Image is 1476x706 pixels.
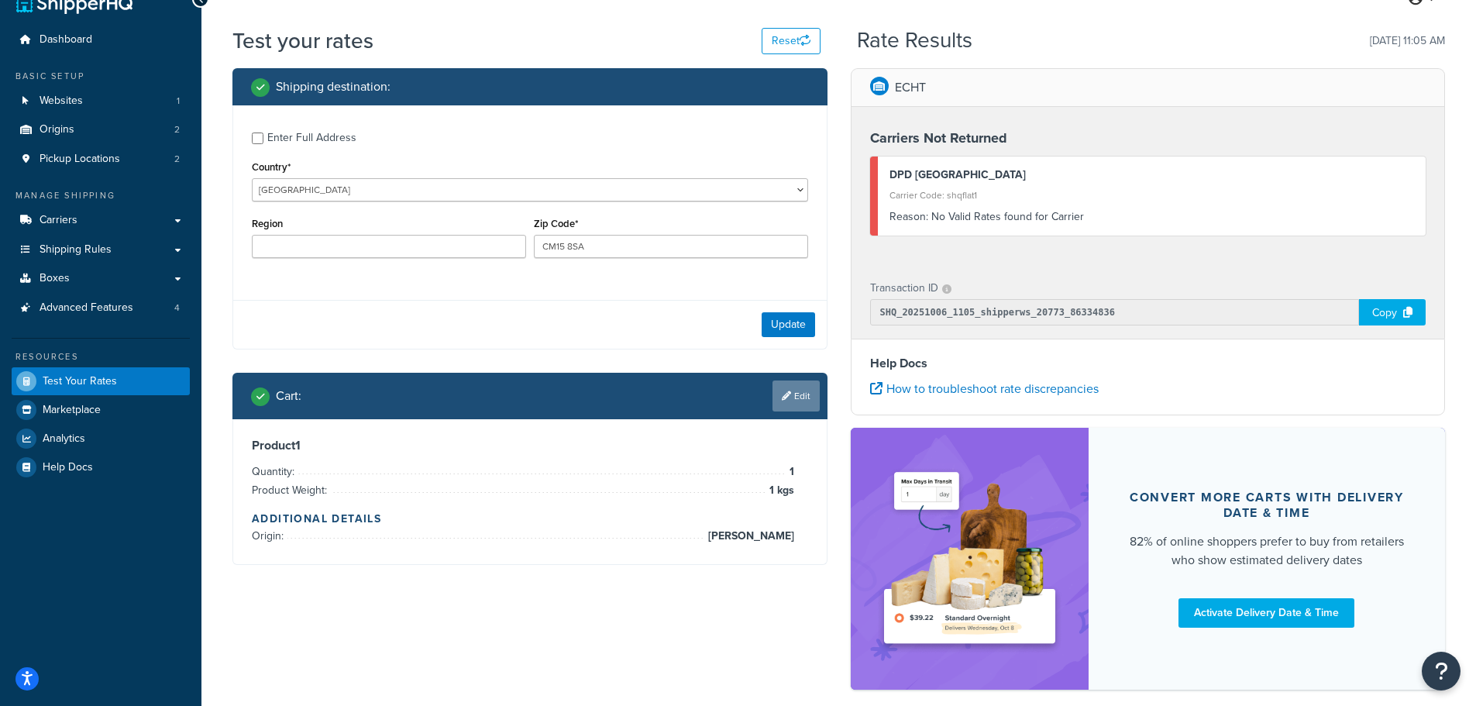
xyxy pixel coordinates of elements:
a: Test Your Rates [12,367,190,395]
span: Origins [40,123,74,136]
span: 4 [174,301,180,315]
span: Quantity: [252,463,298,480]
span: Help Docs [43,461,93,474]
span: 2 [174,123,180,136]
h4: Additional Details [252,511,808,527]
label: Region [252,218,283,229]
span: Reason: [889,208,928,225]
a: Origins2 [12,115,190,144]
h2: Cart : [276,389,301,403]
label: Country* [252,161,291,173]
span: Carriers [40,214,77,227]
span: Shipping Rules [40,243,112,257]
span: 1 [786,463,794,481]
p: Transaction ID [870,277,938,299]
label: Zip Code* [534,218,578,229]
span: Websites [40,95,83,108]
div: Convert more carts with delivery date & time [1126,490,1409,521]
div: Copy [1359,299,1426,325]
button: Open Resource Center [1422,652,1461,691]
span: 1 [177,95,180,108]
a: Marketplace [12,396,190,424]
a: Dashboard [12,26,190,54]
a: Pickup Locations2 [12,145,190,174]
span: 2 [174,153,180,166]
span: Advanced Features [40,301,133,315]
span: Boxes [40,272,70,285]
input: Enter Full Address [252,133,263,144]
h4: Help Docs [870,354,1426,373]
a: Analytics [12,425,190,453]
a: Shipping Rules [12,236,190,264]
div: No Valid Rates found for Carrier [889,206,1415,228]
div: Enter Full Address [267,127,356,149]
span: Test Your Rates [43,375,117,388]
div: Basic Setup [12,70,190,83]
div: Resources [12,350,190,363]
div: 82% of online shoppers prefer to buy from retailers who show estimated delivery dates [1126,532,1409,570]
div: Manage Shipping [12,189,190,202]
a: Carriers [12,206,190,235]
div: DPD [GEOGRAPHIC_DATA] [889,164,1415,186]
h1: Test your rates [232,26,373,56]
a: Advanced Features4 [12,294,190,322]
span: Origin: [252,528,287,544]
span: Marketplace [43,404,101,417]
a: How to troubleshoot rate discrepancies [870,380,1099,398]
span: Analytics [43,432,85,446]
a: Help Docs [12,453,190,481]
img: feature-image-ddt-36eae7f7280da8017bfb280eaccd9c446f90b1fe08728e4019434db127062ab4.png [874,451,1065,666]
span: Product Weight: [252,482,331,498]
span: 1 kgs [766,481,794,500]
li: Origins [12,115,190,144]
span: Dashboard [40,33,92,46]
li: Advanced Features [12,294,190,322]
a: Activate Delivery Date & Time [1178,598,1354,628]
p: ECHT [895,77,926,98]
button: Update [762,312,815,337]
a: Websites1 [12,87,190,115]
p: [DATE] 11:05 AM [1370,30,1445,52]
li: Websites [12,87,190,115]
li: Pickup Locations [12,145,190,174]
a: Boxes [12,264,190,293]
a: Edit [772,381,820,412]
strong: Carriers Not Returned [870,128,1007,148]
h2: Rate Results [857,29,972,53]
h3: Product 1 [252,438,808,453]
button: Reset [762,28,821,54]
span: Pickup Locations [40,153,120,166]
span: [PERSON_NAME] [704,527,794,546]
div: Carrier Code: shqflat1 [889,184,1415,206]
h2: Shipping destination : [276,80,391,94]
